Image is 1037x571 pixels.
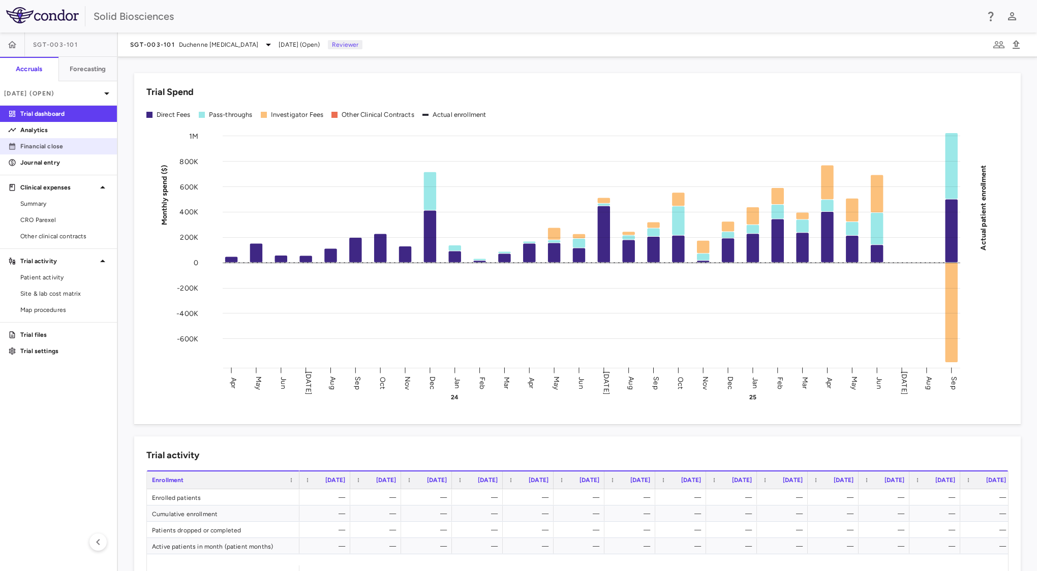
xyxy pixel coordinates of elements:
span: Enrollment [152,477,184,484]
div: — [614,489,650,505]
div: Active patients in month (patient months) [147,538,299,554]
span: [DATE] [732,477,752,484]
div: — [919,489,955,505]
p: Journal entry [20,158,109,167]
tspan: 600K [180,182,198,191]
text: Oct [676,376,685,389]
text: Jun [577,377,586,389]
text: 25 [749,394,756,401]
div: Cumulative enrollment [147,505,299,521]
div: — [309,489,345,505]
div: — [614,522,650,538]
div: — [868,538,904,554]
div: — [309,522,345,538]
div: — [359,505,396,522]
tspan: 0 [194,259,198,267]
span: SGT-003-101 [130,41,175,49]
span: [DATE] [325,477,345,484]
text: Jan [751,377,759,388]
div: — [410,522,447,538]
div: — [563,489,599,505]
text: Sep [950,376,958,389]
span: Summary [20,199,109,208]
tspan: 1M [189,132,198,140]
div: — [715,505,752,522]
p: Reviewer [328,40,362,49]
div: — [817,538,853,554]
span: CRO Parexel [20,215,109,225]
p: Analytics [20,125,109,135]
div: — [461,538,498,554]
span: [DATE] [783,477,803,484]
span: SGT-003-101 [33,41,78,49]
div: — [919,522,955,538]
text: [DATE] [304,371,313,395]
div: — [614,538,650,554]
text: Dec [726,376,735,389]
div: Direct Fees [157,110,191,119]
text: Sep [652,376,660,389]
text: Oct [378,376,387,389]
div: Actual enrollment [433,110,486,119]
div: — [359,538,396,554]
tspan: -600K [177,334,198,343]
tspan: 200K [180,233,198,242]
h6: Trial activity [146,449,199,462]
div: — [715,489,752,505]
p: Trial dashboard [20,109,109,118]
p: Trial files [20,330,109,339]
div: Other Clinical Contracts [342,110,414,119]
tspan: -200K [177,284,198,293]
tspan: Monthly spend ($) [160,165,169,225]
div: — [512,538,548,554]
div: — [868,505,904,522]
div: — [817,489,853,505]
div: — [563,505,599,522]
div: — [664,538,701,554]
div: — [512,505,548,522]
div: — [766,505,803,522]
div: — [664,505,701,522]
div: — [969,489,1006,505]
span: [DATE] [529,477,548,484]
h6: Forecasting [70,65,106,74]
span: [DATE] [884,477,904,484]
div: — [919,505,955,522]
tspan: 800K [179,157,198,166]
text: Feb [478,376,486,389]
div: — [563,538,599,554]
div: — [410,505,447,522]
text: Mar [801,376,809,389]
div: — [410,538,447,554]
span: Other clinical contracts [20,232,109,241]
tspan: Actual patient enrollment [979,165,988,250]
div: — [309,505,345,522]
div: — [614,505,650,522]
text: Sep [353,376,362,389]
div: — [359,522,396,538]
text: Nov [403,376,412,390]
text: Aug [627,376,635,389]
span: Duchenne [MEDICAL_DATA] [179,40,258,49]
div: — [410,489,447,505]
img: logo-full-BYUhSk78.svg [6,7,79,23]
span: [DATE] [630,477,650,484]
text: Aug [328,376,337,389]
div: — [309,538,345,554]
div: — [715,538,752,554]
text: 24 [451,394,459,401]
div: — [817,522,853,538]
div: — [766,538,803,554]
span: [DATE] [935,477,955,484]
text: Dec [428,376,437,389]
text: [DATE] [602,371,611,395]
div: — [512,522,548,538]
div: — [461,489,498,505]
text: Feb [776,376,784,389]
p: Financial close [20,142,109,151]
span: [DATE] [986,477,1006,484]
div: Pass-throughs [209,110,253,119]
span: [DATE] [681,477,701,484]
div: — [868,522,904,538]
span: [DATE] [579,477,599,484]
